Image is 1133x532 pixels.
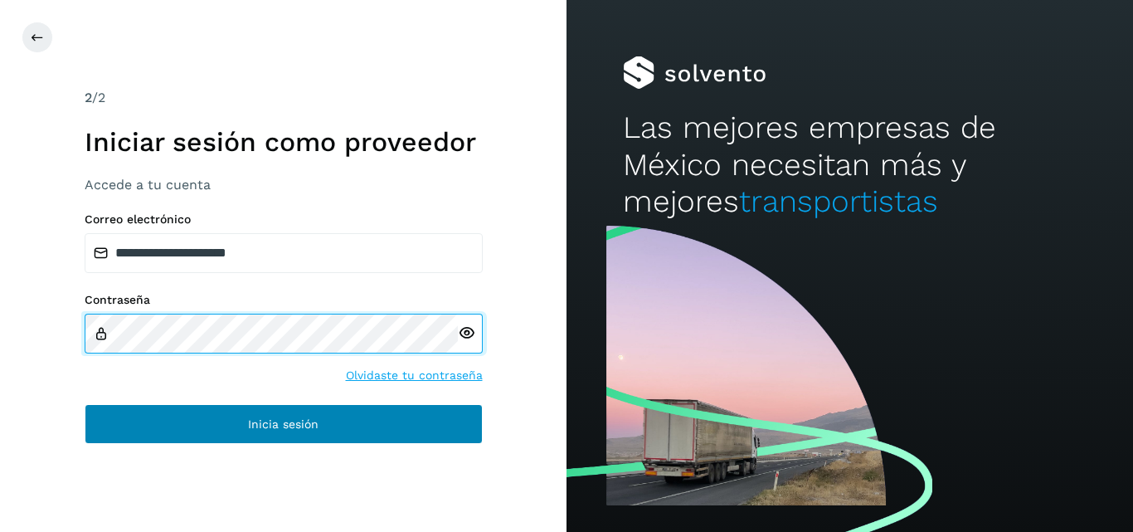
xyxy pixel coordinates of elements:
span: 2 [85,90,92,105]
h3: Accede a tu cuenta [85,177,483,193]
span: transportistas [739,183,938,219]
h2: Las mejores empresas de México necesitan más y mejores [623,110,1076,220]
div: /2 [85,88,483,108]
button: Inicia sesión [85,404,483,444]
label: Contraseña [85,293,483,307]
label: Correo electrónico [85,212,483,227]
a: Olvidaste tu contraseña [346,367,483,384]
span: Inicia sesión [248,418,319,430]
h1: Iniciar sesión como proveedor [85,126,483,158]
